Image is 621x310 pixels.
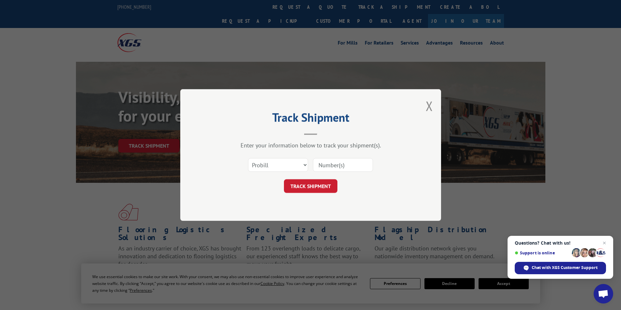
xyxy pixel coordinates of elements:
[515,240,606,246] span: Questions? Chat with us!
[532,265,598,271] span: Chat with XGS Customer Support
[313,158,373,172] input: Number(s)
[515,262,606,274] span: Chat with XGS Customer Support
[594,284,613,303] a: Open chat
[515,250,569,255] span: Support is online
[213,113,408,125] h2: Track Shipment
[213,142,408,149] div: Enter your information below to track your shipment(s).
[284,179,337,193] button: TRACK SHIPMENT
[426,97,433,115] button: Close modal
